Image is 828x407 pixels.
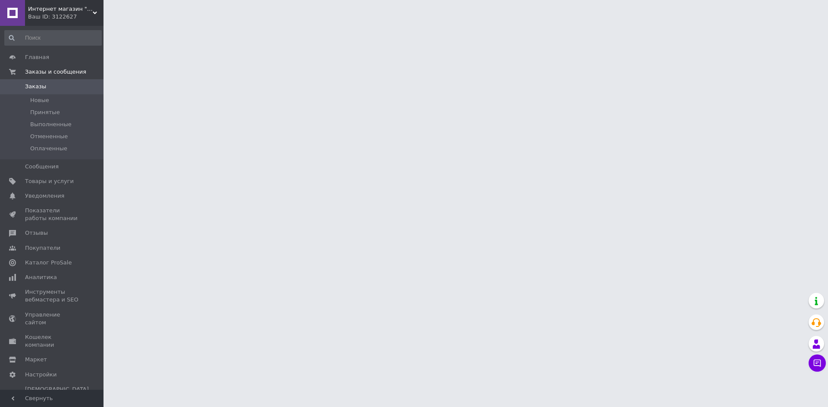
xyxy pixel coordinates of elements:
[30,133,68,140] span: Отмененные
[25,244,60,252] span: Покупатели
[25,192,64,200] span: Уведомления
[25,83,46,90] span: Заказы
[28,13,103,21] div: Ваш ID: 3122627
[30,121,72,128] span: Выполненные
[25,356,47,364] span: Маркет
[25,68,86,76] span: Заказы и сообщения
[25,273,57,281] span: Аналитика
[30,96,49,104] span: Новые
[25,177,74,185] span: Товары и услуги
[30,145,67,152] span: Оплаченные
[25,259,72,267] span: Каталог ProSale
[28,5,93,13] span: Интернет магазин "ЗЛАТА"
[25,53,49,61] span: Главная
[25,371,56,379] span: Настройки
[25,207,80,222] span: Показатели работы компании
[25,229,48,237] span: Отзывы
[25,288,80,304] span: Инструменты вебмастера и SEO
[25,311,80,326] span: Управление сайтом
[25,333,80,349] span: Кошелек компании
[4,30,102,46] input: Поиск
[30,109,60,116] span: Принятые
[25,163,59,171] span: Сообщения
[809,354,826,372] button: Чат с покупателем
